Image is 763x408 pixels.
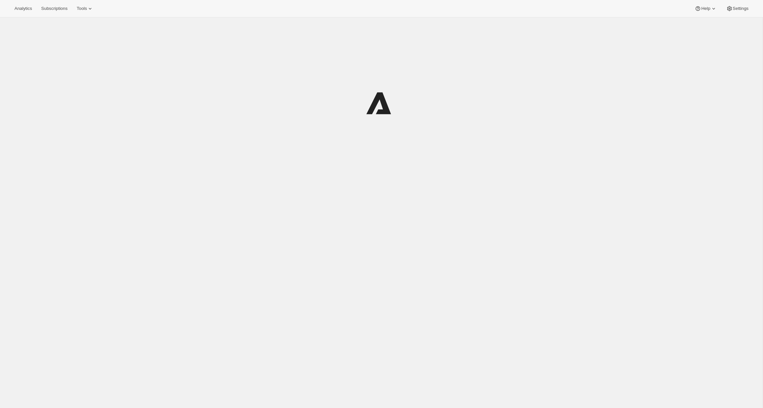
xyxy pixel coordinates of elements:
[701,6,710,11] span: Help
[41,6,67,11] span: Subscriptions
[73,4,97,13] button: Tools
[733,6,749,11] span: Settings
[37,4,71,13] button: Subscriptions
[722,4,752,13] button: Settings
[14,6,32,11] span: Analytics
[77,6,87,11] span: Tools
[11,4,36,13] button: Analytics
[691,4,721,13] button: Help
